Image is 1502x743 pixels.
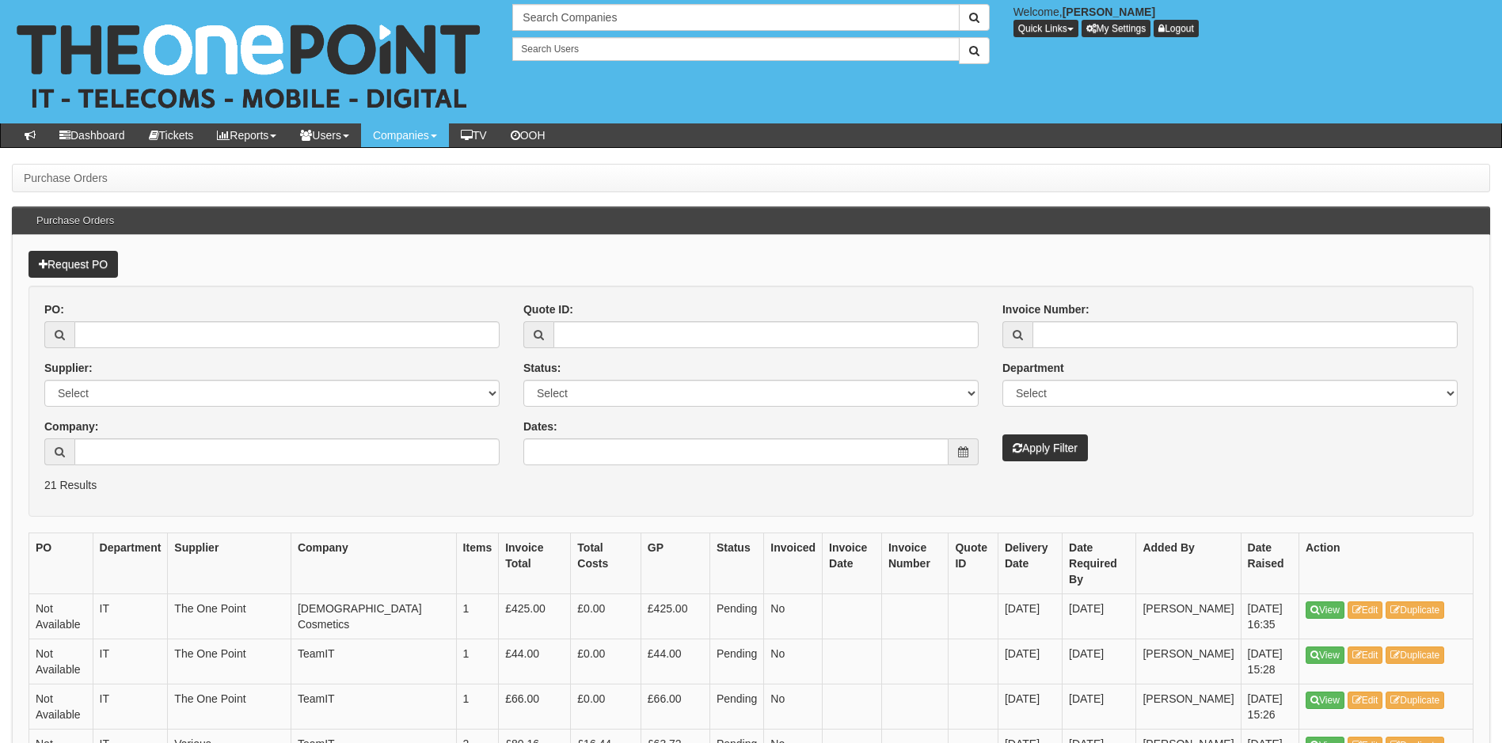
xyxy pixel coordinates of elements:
[1002,301,1089,317] label: Invoice Number:
[456,594,499,639] td: 1
[571,639,641,684] td: £0.00
[523,360,561,376] label: Status:
[44,477,1458,493] p: 21 Results
[29,251,118,278] a: Request PO
[499,594,571,639] td: £425.00
[93,533,168,594] th: Department
[1002,434,1088,461] button: Apply Filter
[641,594,709,639] td: £425.00
[949,533,998,594] th: Quote ID
[709,533,763,594] th: Status
[499,684,571,730] td: £66.00
[764,684,823,730] td: No
[1154,20,1199,37] a: Logout
[1002,4,1502,37] div: Welcome,
[93,684,168,730] td: IT
[881,533,949,594] th: Invoice Number
[1136,594,1241,639] td: [PERSON_NAME]
[291,533,456,594] th: Company
[1136,533,1241,594] th: Added By
[1241,533,1299,594] th: Date Raised
[1348,601,1383,619] a: Edit
[1386,646,1444,664] a: Duplicate
[29,639,93,684] td: Not Available
[93,639,168,684] td: IT
[998,533,1062,594] th: Delivery Date
[48,123,137,147] a: Dashboard
[456,639,499,684] td: 1
[456,533,499,594] th: Items
[1306,601,1344,619] a: View
[709,639,763,684] td: Pending
[641,684,709,730] td: £66.00
[1063,6,1155,18] b: [PERSON_NAME]
[168,684,291,730] td: The One Point
[29,207,122,234] h3: Purchase Orders
[1306,646,1344,664] a: View
[205,123,288,147] a: Reports
[998,684,1062,730] td: [DATE]
[456,684,499,730] td: 1
[641,533,709,594] th: GP
[291,684,456,730] td: TeamIT
[44,301,64,317] label: PO:
[29,533,93,594] th: PO
[571,684,641,730] td: £0.00
[823,533,882,594] th: Invoice Date
[512,37,959,61] input: Search Users
[291,594,456,639] td: [DEMOGRAPHIC_DATA] Cosmetics
[1013,20,1078,37] button: Quick Links
[709,594,763,639] td: Pending
[499,533,571,594] th: Invoice Total
[1136,684,1241,730] td: [PERSON_NAME]
[1348,692,1383,709] a: Edit
[571,594,641,639] td: £0.00
[168,533,291,594] th: Supplier
[44,360,93,376] label: Supplier:
[1241,594,1299,639] td: [DATE] 16:35
[1063,594,1136,639] td: [DATE]
[641,639,709,684] td: £44.00
[137,123,206,147] a: Tickets
[1306,692,1344,709] a: View
[168,594,291,639] td: The One Point
[709,684,763,730] td: Pending
[1136,639,1241,684] td: [PERSON_NAME]
[764,639,823,684] td: No
[288,123,361,147] a: Users
[512,4,959,31] input: Search Companies
[1241,639,1299,684] td: [DATE] 15:28
[1002,360,1064,376] label: Department
[1063,639,1136,684] td: [DATE]
[764,594,823,639] td: No
[1082,20,1151,37] a: My Settings
[29,684,93,730] td: Not Available
[44,419,98,434] label: Company:
[998,594,1062,639] td: [DATE]
[1348,646,1383,664] a: Edit
[764,533,823,594] th: Invoiced
[29,594,93,639] td: Not Available
[1386,601,1444,619] a: Duplicate
[571,533,641,594] th: Total Costs
[1386,692,1444,709] a: Duplicate
[1063,533,1136,594] th: Date Required By
[168,639,291,684] td: The One Point
[523,419,557,434] label: Dates:
[998,639,1062,684] td: [DATE]
[523,301,573,317] label: Quote ID:
[499,639,571,684] td: £44.00
[449,123,499,147] a: TV
[1299,533,1473,594] th: Action
[1063,684,1136,730] td: [DATE]
[24,170,108,186] li: Purchase Orders
[361,123,449,147] a: Companies
[93,594,168,639] td: IT
[291,639,456,684] td: TeamIT
[499,123,557,147] a: OOH
[1241,684,1299,730] td: [DATE] 15:26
